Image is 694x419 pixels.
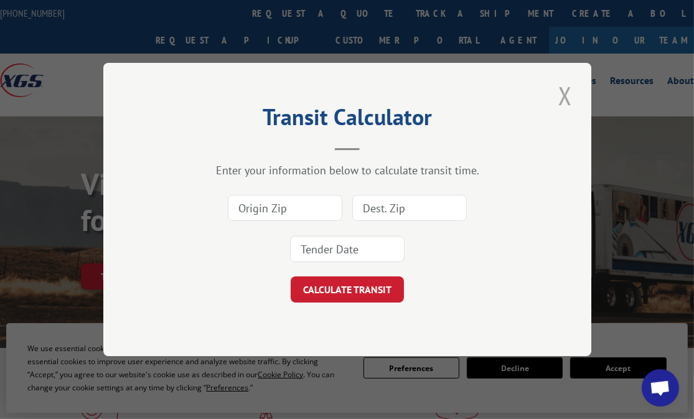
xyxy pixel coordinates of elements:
[352,195,467,221] input: Dest. Zip
[166,163,529,177] div: Enter your information below to calculate transit time.
[291,276,404,303] button: CALCULATE TRANSIT
[555,78,576,113] button: Close modal
[642,369,679,407] a: Open chat
[166,108,529,132] h2: Transit Calculator
[228,195,342,221] input: Origin Zip
[290,236,405,262] input: Tender Date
